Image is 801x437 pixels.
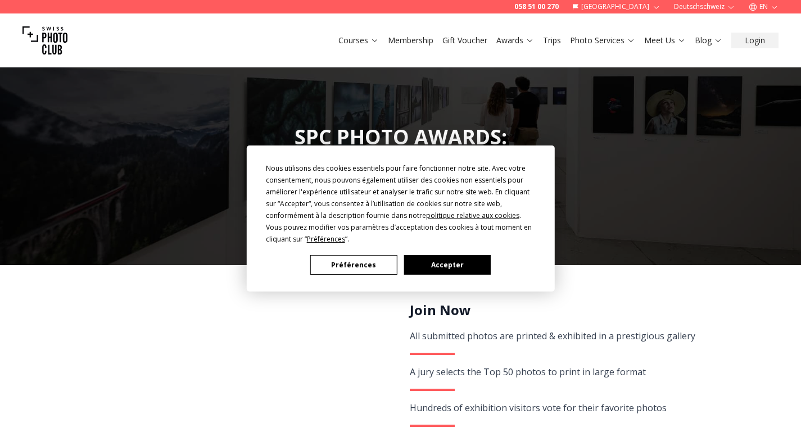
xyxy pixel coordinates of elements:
div: Nous utilisons des cookies essentiels pour faire fonctionner notre site. Avec votre consentement,... [266,162,536,245]
div: Cookie Consent Prompt [246,145,554,292]
span: Préférences [307,234,345,244]
span: politique relative aux cookies [426,211,519,220]
button: Préférences [310,255,397,275]
button: Accepter [404,255,490,275]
